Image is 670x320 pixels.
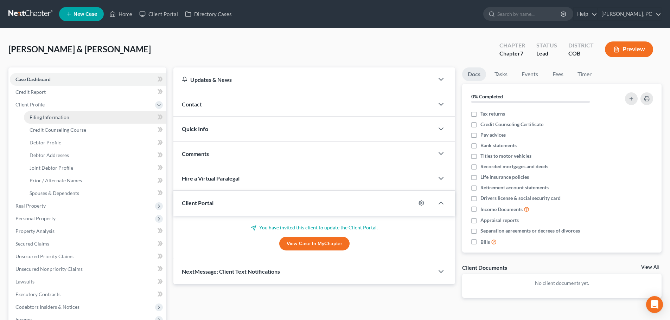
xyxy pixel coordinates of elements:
[15,291,60,297] span: Executory Contracts
[15,102,45,107] span: Client Profile
[598,8,661,20] a: [PERSON_NAME], PC
[30,165,73,171] span: Joint Debtor Profile
[605,41,653,57] button: Preview
[24,124,166,136] a: Credit Counseling Course
[24,162,166,174] a: Joint Debtor Profile
[480,121,543,128] span: Credit Counseling Certificate
[547,67,569,81] a: Fees
[480,142,517,149] span: Bank statements
[15,89,46,95] span: Credit Report
[24,174,166,187] a: Prior / Alternate Names
[182,268,280,275] span: NextMessage: Client Text Notifications
[30,190,79,196] span: Spouses & Dependents
[182,224,447,231] p: You have invited this client to update the Client Portal.
[499,41,525,50] div: Chapter
[30,139,61,145] span: Debtor Profile
[10,86,166,98] a: Credit Report
[480,110,505,117] span: Tax returns
[572,67,597,81] a: Timer
[24,111,166,124] a: Filing Information
[15,304,79,310] span: Codebtors Insiders & Notices
[468,280,656,287] p: No client documents yet.
[568,50,594,58] div: COB
[15,228,55,234] span: Property Analysis
[489,67,513,81] a: Tasks
[136,8,181,20] a: Client Portal
[480,217,519,224] span: Appraisal reports
[568,41,594,50] div: District
[646,296,663,313] div: Open Intercom Messenger
[181,8,235,20] a: Directory Cases
[30,114,69,120] span: Filing Information
[24,149,166,162] a: Debtor Addresses
[15,76,51,82] span: Case Dashboard
[10,275,166,288] a: Lawsuits
[480,184,549,191] span: Retirement account statements
[10,250,166,263] a: Unsecured Priority Claims
[30,177,82,183] span: Prior / Alternate Names
[10,225,166,237] a: Property Analysis
[480,206,523,213] span: Income Documents
[480,131,506,138] span: Pay advices
[10,263,166,275] a: Unsecured Nonpriority Claims
[520,50,523,57] span: 7
[182,76,426,83] div: Updates & News
[497,7,562,20] input: Search by name...
[480,195,561,202] span: Drivers license & social security card
[10,73,166,86] a: Case Dashboard
[574,8,597,20] a: Help
[10,288,166,301] a: Executory Contracts
[106,8,136,20] a: Home
[182,101,202,107] span: Contact
[10,237,166,250] a: Secured Claims
[480,227,580,234] span: Separation agreements or decrees of divorces
[30,127,86,133] span: Credit Counseling Course
[516,67,544,81] a: Events
[15,253,74,259] span: Unsecured Priority Claims
[480,163,548,170] span: Recorded mortgages and deeds
[279,237,350,251] a: View Case in MyChapter
[8,44,151,54] span: [PERSON_NAME] & [PERSON_NAME]
[480,239,490,246] span: Bills
[74,12,97,17] span: New Case
[462,264,507,271] div: Client Documents
[182,150,209,157] span: Comments
[480,152,531,159] span: Titles to motor vehicles
[462,67,486,81] a: Docs
[499,50,525,58] div: Chapter
[471,93,503,99] strong: 0% Completed
[15,266,83,272] span: Unsecured Nonpriority Claims
[536,41,557,50] div: Status
[536,50,557,58] div: Lead
[24,187,166,200] a: Spouses & Dependents
[641,265,659,270] a: View All
[15,241,49,247] span: Secured Claims
[182,175,240,182] span: Hire a Virtual Paralegal
[182,125,208,132] span: Quick Info
[30,152,69,158] span: Debtor Addresses
[24,136,166,149] a: Debtor Profile
[15,279,34,285] span: Lawsuits
[15,215,56,221] span: Personal Property
[182,200,213,206] span: Client Portal
[15,203,46,209] span: Real Property
[480,174,529,181] span: Life insurance policies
